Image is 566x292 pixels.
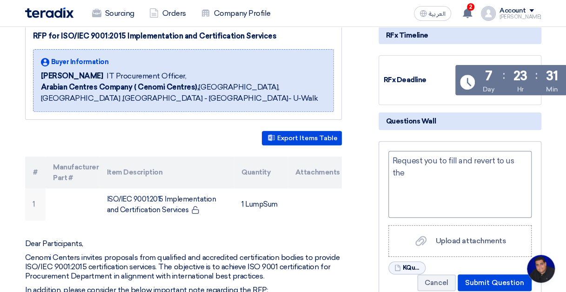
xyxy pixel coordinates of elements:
[107,71,186,82] span: IT Procurement Officer,
[25,156,46,188] th: #
[384,75,453,85] div: RFx Deadline
[546,70,558,83] div: 31
[546,84,558,94] div: Min
[41,82,326,104] span: [GEOGRAPHIC_DATA], [GEOGRAPHIC_DATA] ,[GEOGRAPHIC_DATA] - [GEOGRAPHIC_DATA]- U-Walk
[414,6,451,21] button: العربية
[481,6,496,21] img: profile_test.png
[503,67,505,84] div: :
[417,274,456,291] button: Cancel
[388,151,532,218] div: Ask a question here...
[429,11,446,17] span: العربية
[288,156,342,188] th: Attachments
[535,67,538,84] div: :
[379,26,541,44] div: RFx Timeline
[41,71,103,82] span: [PERSON_NAME]
[41,83,199,91] b: Arabian Centres Company ( Cenomi Centres),
[46,156,100,188] th: Manufacturer Part #
[499,7,526,15] div: Account
[513,70,527,83] div: 23
[85,3,142,24] a: Sourcing
[467,3,474,11] span: 2
[482,84,494,94] div: Day
[51,57,109,67] span: Buyer Information
[25,239,342,248] p: Dear Participants,
[436,236,506,245] span: Upload attachments
[100,156,234,188] th: Item Description
[25,7,73,18] img: Teradix logo
[458,274,532,291] button: Submit Question
[234,188,288,221] td: 1 LumpSum
[403,263,421,273] span: KQuestionnaire_SGLDAkkSTRCMS___1755012529906.docx
[386,116,436,126] span: Questions Wall
[262,131,342,145] button: Export Items Table
[527,255,555,283] a: Open chat
[142,3,193,24] a: Orders
[517,84,523,94] div: Hr
[499,14,541,19] div: [PERSON_NAME]
[25,188,46,221] td: 1
[100,188,234,221] td: ISO/IEC 9001:2015 Implementation and Certification Services
[234,156,288,188] th: Quantity
[25,253,342,281] p: Cenomi Centers invites proposals from qualified and accredited certification bodies to provide IS...
[193,3,278,24] a: Company Profile
[33,31,334,42] div: RFP for ISO/IEC 9001:2015 Implementation and Certification Services
[485,70,492,83] div: 7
